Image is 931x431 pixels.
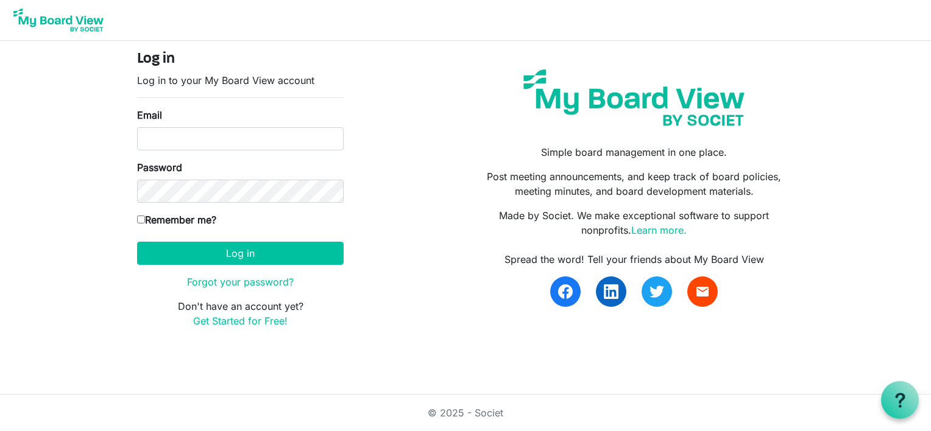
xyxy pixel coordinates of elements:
[604,284,618,299] img: linkedin.svg
[137,160,182,175] label: Password
[475,252,794,267] div: Spread the word! Tell your friends about My Board View
[475,208,794,237] p: Made by Societ. We make exceptional software to support nonprofits.
[187,276,294,288] a: Forgot your password?
[650,284,664,299] img: twitter.svg
[137,73,344,88] p: Log in to your My Board View account
[193,315,288,327] a: Get Started for Free!
[475,145,794,159] p: Simple board management in one place.
[558,284,573,299] img: facebook.svg
[137,212,216,227] label: Remember me?
[687,276,718,307] a: email
[137,242,344,265] button: Log in
[428,407,503,419] a: © 2025 - Societ
[137,215,145,223] input: Remember me?
[137,51,344,68] h4: Log in
[631,224,687,236] a: Learn more.
[10,5,107,35] img: My Board View Logo
[137,108,162,122] label: Email
[695,284,710,299] span: email
[475,169,794,198] p: Post meeting announcements, and keep track of board policies, meeting minutes, and board developm...
[137,299,344,328] p: Don't have an account yet?
[514,60,754,135] img: my-board-view-societ.svg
